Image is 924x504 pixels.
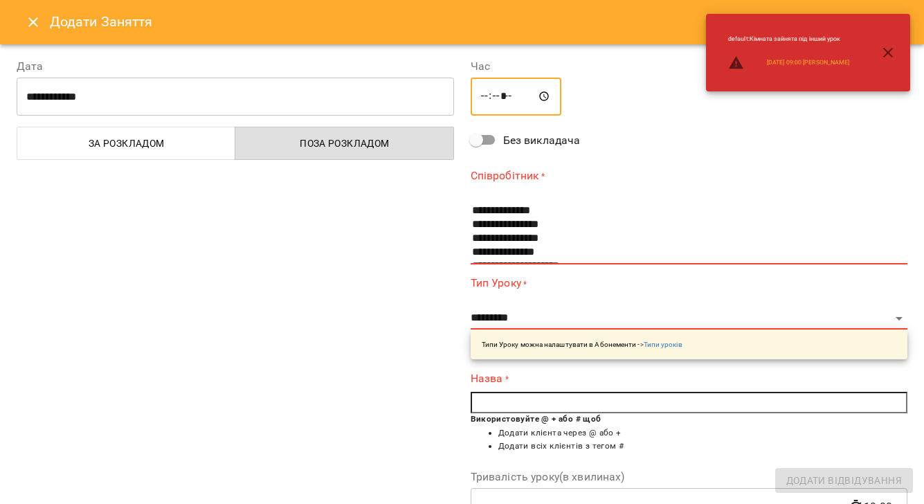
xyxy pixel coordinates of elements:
[471,276,908,291] label: Тип Уроку
[644,341,682,348] a: Типи уроків
[244,135,445,152] span: Поза розкладом
[235,127,453,160] button: Поза розкладом
[503,132,581,149] span: Без викладача
[482,339,682,350] p: Типи Уроку можна налаштувати в Абонементи ->
[498,426,908,440] li: Додати клієнта через @ або +
[767,58,849,67] a: [DATE] 09:00 [PERSON_NAME]
[471,168,908,183] label: Співробітник
[717,29,860,49] li: default : Кімната зайнята під інший урок
[17,127,235,160] button: За розкладом
[26,135,227,152] span: За розкладом
[471,471,908,483] label: Тривалість уроку(в хвилинах)
[50,11,907,33] h6: Додати Заняття
[471,61,908,72] label: Час
[17,61,454,72] label: Дата
[17,6,50,39] button: Close
[471,370,908,386] label: Назва
[498,440,908,453] li: Додати всіх клієнтів з тегом #
[471,414,601,424] b: Використовуйте @ + або # щоб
